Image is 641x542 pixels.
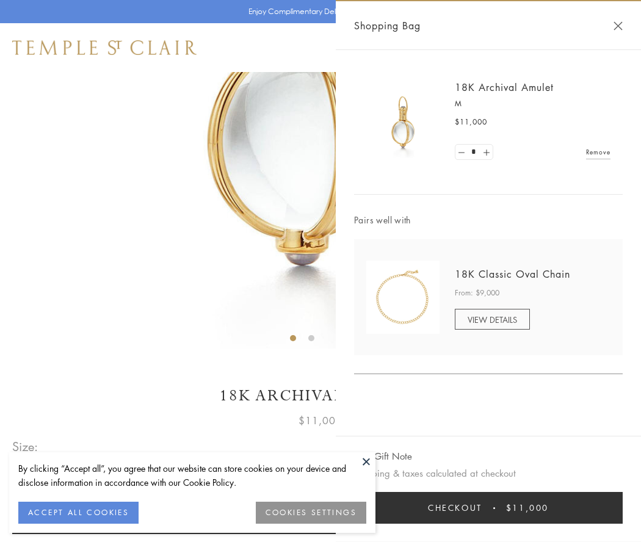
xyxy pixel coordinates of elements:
[354,213,623,227] span: Pairs well with
[480,145,492,160] a: Set quantity to 2
[366,261,440,334] img: N88865-OV18
[428,501,482,515] span: Checkout
[18,461,366,490] div: By clicking “Accept all”, you agree that our website can store cookies on your device and disclos...
[455,287,499,299] span: From: $9,000
[614,21,623,31] button: Close Shopping Bag
[455,145,468,160] a: Set quantity to 0
[455,309,530,330] a: VIEW DETAILS
[18,502,139,524] button: ACCEPT ALL COOKIES
[354,449,412,464] button: Add Gift Note
[455,81,554,94] a: 18K Archival Amulet
[354,492,623,524] button: Checkout $11,000
[299,413,342,428] span: $11,000
[256,502,366,524] button: COOKIES SETTINGS
[506,501,549,515] span: $11,000
[248,5,387,18] p: Enjoy Complimentary Delivery & Returns
[468,314,517,325] span: VIEW DETAILS
[586,145,610,159] a: Remove
[12,385,629,406] h1: 18K Archival Amulet
[12,40,197,55] img: Temple St. Clair
[366,85,440,159] img: 18K Archival Amulet
[455,116,487,128] span: $11,000
[455,98,610,110] p: M
[12,436,39,457] span: Size:
[354,18,421,34] span: Shopping Bag
[455,267,570,281] a: 18K Classic Oval Chain
[354,466,623,481] p: Shipping & taxes calculated at checkout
